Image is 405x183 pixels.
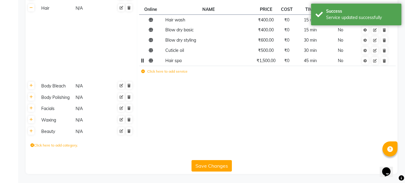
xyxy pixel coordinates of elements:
span: No [338,37,343,43]
th: PRICE [254,5,278,15]
span: 15 min [304,17,317,23]
span: 30 min [304,37,317,43]
span: ₹0 [284,27,289,33]
div: Service updated successfully [326,14,397,21]
label: Click here to add service [141,69,188,74]
button: Save Changes [192,160,232,172]
div: N/A [75,82,109,90]
span: Blow dry styling [165,37,196,43]
span: No [338,58,343,63]
span: Cuticle oil [165,48,184,53]
span: ₹400.00 [258,17,274,23]
span: 15 min [304,27,317,33]
th: NAME [163,5,254,15]
span: ₹600.00 [258,37,274,43]
span: ₹0 [284,58,289,63]
th: Online [139,5,163,15]
span: ₹0 [284,48,289,53]
span: ₹500.00 [258,48,274,53]
span: Hair spa [165,58,182,63]
span: Blow dry basic [165,27,194,33]
div: Facials [39,105,73,112]
span: ₹1,500.00 [257,58,276,63]
div: N/A [75,128,109,135]
div: N/A [75,94,109,101]
div: N/A [75,105,109,112]
div: Body Bleach [39,82,73,90]
span: ₹0 [284,17,289,23]
span: 30 min [304,48,317,53]
div: N/A [75,5,109,12]
th: TIME [295,5,325,15]
div: N/A [75,116,109,124]
div: Beauty [39,128,73,135]
div: Body Polishing [39,94,73,101]
span: No [338,27,343,33]
div: Waxing [39,116,73,124]
iframe: chat widget [380,159,399,177]
span: 45 min [304,58,317,63]
th: COST [278,5,295,15]
label: Click here to add category. [30,143,78,148]
span: Hair wash [165,17,185,23]
span: ₹400.00 [258,27,274,33]
div: Hair [39,5,73,12]
span: ₹0 [284,37,289,43]
div: Success [326,8,397,14]
span: No [338,48,343,53]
